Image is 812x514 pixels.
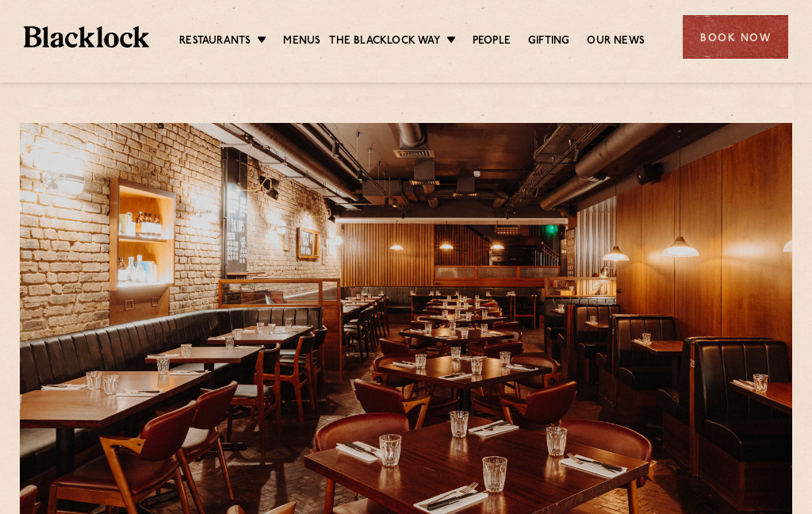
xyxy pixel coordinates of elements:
a: Restaurants [179,33,251,49]
a: The Blacklock Way [329,33,439,49]
a: People [473,33,511,49]
a: Our News [587,33,645,49]
a: Gifting [528,33,569,49]
div: Book Now [683,15,788,59]
a: Menus [283,33,320,49]
img: BL_Textured_Logo-footer-cropped.svg [24,26,149,48]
